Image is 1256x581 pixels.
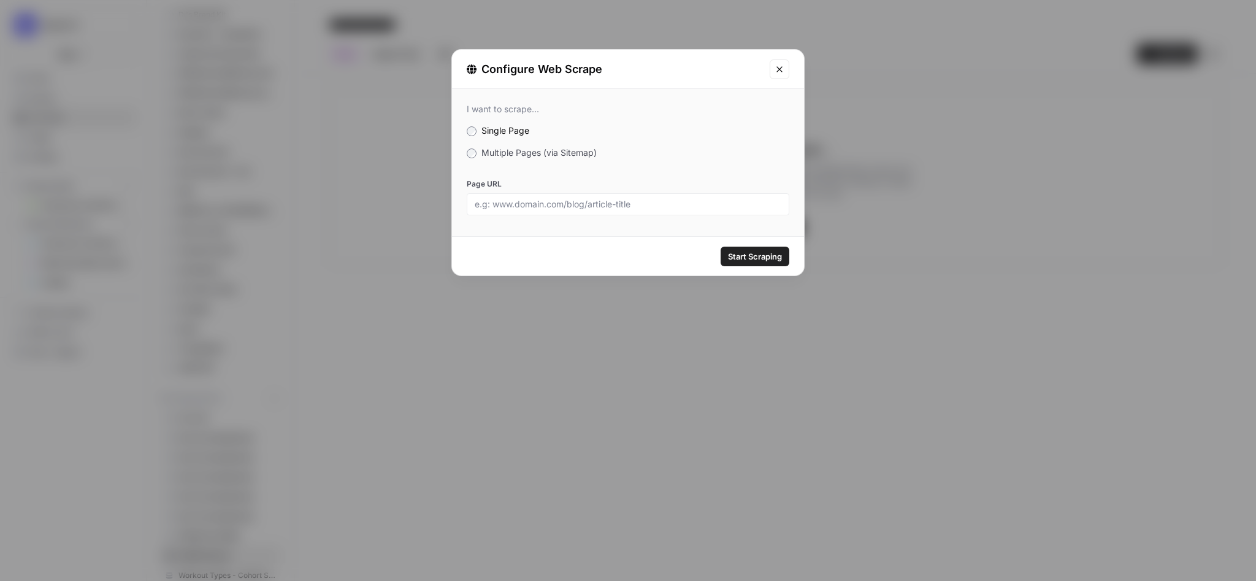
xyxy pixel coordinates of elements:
label: Page URL [467,179,789,190]
button: Start Scraping [721,247,789,266]
span: Single Page [481,125,529,136]
button: Close modal [770,60,789,79]
div: I want to scrape... [467,104,789,115]
input: Multiple Pages (via Sitemap) [467,148,477,158]
input: e.g: www.domain.com/blog/article-title [475,199,781,210]
span: Start Scraping [728,250,782,263]
span: Multiple Pages (via Sitemap) [481,147,597,158]
div: Configure Web Scrape [467,61,762,78]
input: Single Page [467,126,477,136]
